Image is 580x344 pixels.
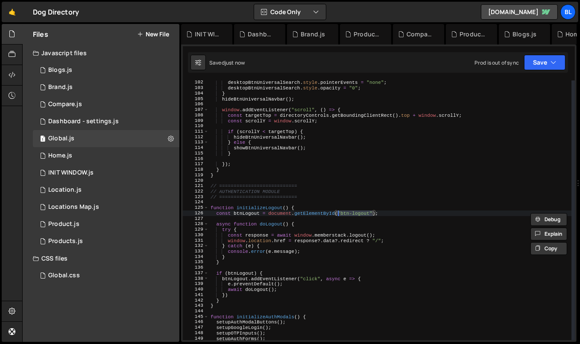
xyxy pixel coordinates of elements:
[513,30,536,39] div: Blogs.js
[183,113,209,118] div: 108
[183,172,209,178] div: 119
[183,129,209,134] div: 111
[48,186,82,194] div: Location.js
[183,199,209,205] div: 124
[33,233,179,250] div: 16220/44324.js
[475,59,519,66] div: Prod is out of sync
[48,83,73,91] div: Brand.js
[48,220,79,228] div: Product.js
[183,221,209,227] div: 128
[183,151,209,156] div: 115
[33,130,179,147] div: 16220/43681.js
[48,66,72,74] div: Blogs.js
[48,118,119,125] div: Dashboard - settings.js
[183,303,209,308] div: 143
[48,203,99,211] div: Locations Map.js
[48,237,83,245] div: Products.js
[209,59,245,66] div: Saved
[183,101,209,107] div: 106
[183,145,209,151] div: 114
[183,292,209,298] div: 141
[183,96,209,102] div: 105
[48,101,82,108] div: Compare.js
[530,213,567,226] button: Debug
[481,4,558,20] a: [DOMAIN_NAME]
[183,308,209,314] div: 144
[225,59,245,66] div: just now
[33,199,179,216] div: Locations Map.js
[33,181,179,199] : 16220/43679.js
[183,183,209,189] div: 121
[460,30,487,39] div: Products.js
[183,314,209,320] div: 145
[183,227,209,232] div: 129
[33,62,179,79] div: 16220/44321.js
[248,30,275,39] div: Dashboard - settings.js
[23,250,179,267] div: CSS files
[301,30,325,39] div: Brand.js
[2,2,23,22] a: 🤙
[183,189,209,194] div: 122
[183,232,209,238] div: 130
[183,287,209,292] div: 140
[183,249,209,254] div: 133
[183,80,209,85] div: 102
[183,298,209,303] div: 142
[195,30,222,39] div: INIT WINDOW.js
[183,211,209,216] div: 126
[183,259,209,265] div: 135
[183,85,209,91] div: 103
[407,30,434,39] div: Compare.js
[183,265,209,270] div: 136
[524,55,565,70] button: Save
[48,135,74,142] div: Global.js
[48,272,80,279] div: Global.css
[183,276,209,282] div: 138
[183,118,209,124] div: 109
[183,238,209,243] div: 131
[183,167,209,172] div: 118
[183,243,209,249] div: 132
[48,169,94,177] div: INIT WINDOW.js
[183,254,209,260] div: 134
[183,134,209,140] div: 112
[33,164,179,181] div: 16220/44477.js
[183,178,209,184] div: 120
[183,319,209,325] div: 146
[183,156,209,162] div: 116
[560,4,576,20] a: Bl
[33,96,179,113] div: 16220/44328.js
[183,270,209,276] div: 137
[183,325,209,330] div: 147
[183,161,209,167] div: 117
[183,123,209,129] div: 110
[183,216,209,222] div: 127
[33,79,179,96] div: 16220/44394.js
[23,44,179,62] div: Javascript files
[183,107,209,113] div: 107
[33,147,179,164] div: Home.js
[137,31,169,38] button: New File
[183,194,209,200] div: 123
[40,136,45,143] span: 1
[183,281,209,287] div: 139
[33,30,48,39] h2: Files
[183,205,209,211] div: 125
[33,216,179,233] div: 16220/44393.js
[530,228,567,240] button: Explain
[530,242,567,255] button: Copy
[183,139,209,145] div: 113
[183,330,209,336] div: 148
[254,4,326,20] button: Code Only
[33,7,79,17] div: Dog Directory
[183,91,209,96] div: 104
[183,336,209,341] div: 149
[33,113,179,130] div: 16220/44476.js
[48,152,72,160] div: Home.js
[354,30,381,39] div: Product.js
[33,267,179,284] div: 16220/43682.css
